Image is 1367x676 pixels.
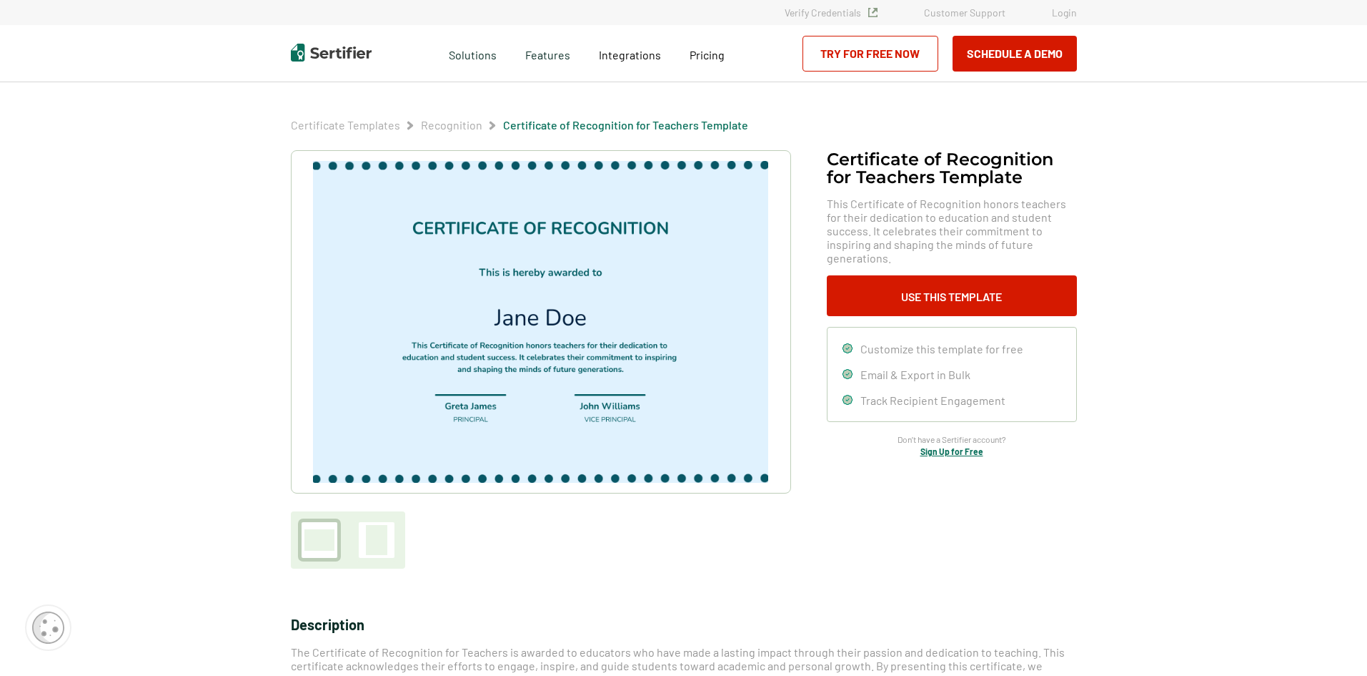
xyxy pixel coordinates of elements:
img: Certificate of Recognition for Teachers Template [313,161,767,483]
span: Track Recipient Engagement [860,393,1005,407]
a: Integrations [599,44,661,62]
span: Pricing [690,48,725,62]
img: Cookie Popup Icon [32,612,64,644]
a: Try for Free Now [802,36,938,72]
span: Email & Export in Bulk [860,368,970,381]
iframe: Chat Widget [1296,607,1367,676]
span: Features [525,44,570,62]
span: This Certificate of Recognition honors teachers for their dedication to education and student suc... [827,197,1077,265]
a: Recognition [421,118,482,132]
a: Verify Credentials [785,6,878,19]
button: Schedule a Demo [953,36,1077,72]
a: Sign Up for Free [920,446,983,456]
span: Customize this template for free [860,342,1023,356]
span: Description [291,616,364,633]
a: Certificate of Recognition for Teachers Template [503,118,748,132]
button: Use This Template [827,275,1077,316]
a: Pricing [690,44,725,62]
a: Customer Support [924,6,1005,19]
a: Certificate Templates [291,118,400,132]
span: Solutions [449,44,497,62]
div: Breadcrumb [291,118,748,132]
h1: Certificate of Recognition for Teachers Template [827,150,1077,186]
img: Verified [868,8,878,17]
img: Sertifier | Digital Credentialing Platform [291,44,372,62]
span: Integrations [599,48,661,62]
a: Login [1052,6,1077,19]
span: Don’t have a Sertifier account? [898,433,1006,446]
